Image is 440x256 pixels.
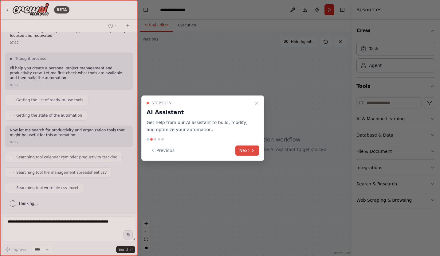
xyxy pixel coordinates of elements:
[151,101,171,106] span: Step 2 of 5
[147,108,252,117] h3: AI Assistant
[141,6,150,14] button: Hide left sidebar
[147,145,178,156] button: Previous
[147,119,252,133] p: Get help from our AI assistant to build, modify, and optimize your automation.
[253,99,260,107] button: Close walkthrough
[235,145,259,156] button: Next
